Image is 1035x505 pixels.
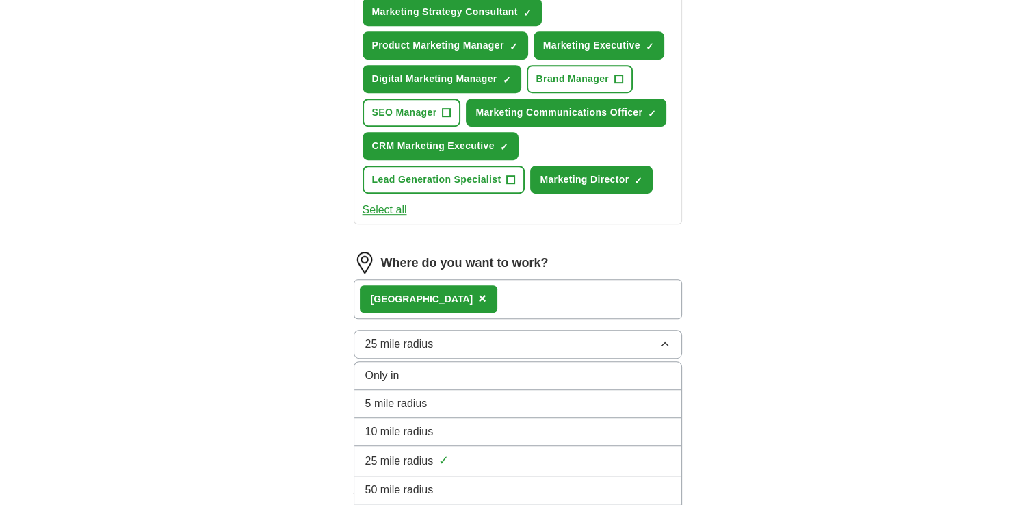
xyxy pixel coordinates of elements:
[646,41,654,52] span: ✓
[372,72,497,86] span: Digital Marketing Manager
[510,41,518,52] span: ✓
[527,65,633,93] button: Brand Manager
[365,453,434,469] span: 25 mile radius
[372,139,495,153] span: CRM Marketing Executive
[372,172,501,187] span: Lead Generation Specialist
[475,105,642,120] span: Marketing Communications Officer
[648,108,656,119] span: ✓
[634,175,642,186] span: ✓
[466,99,666,127] button: Marketing Communications Officer✓
[354,330,682,359] button: 25 mile radius
[478,291,486,306] span: ×
[363,31,528,60] button: Product Marketing Manager✓
[478,289,486,309] button: ×
[500,142,508,153] span: ✓
[372,105,437,120] span: SEO Manager
[363,99,461,127] button: SEO Manager
[438,452,449,470] span: ✓
[363,65,521,93] button: Digital Marketing Manager✓
[372,38,504,53] span: Product Marketing Manager
[534,31,664,60] button: Marketing Executive✓
[371,292,473,307] div: [GEOGRAPHIC_DATA]
[365,367,399,384] span: Only in
[523,8,532,18] span: ✓
[365,336,434,352] span: 25 mile radius
[365,482,434,498] span: 50 mile radius
[530,166,653,194] button: Marketing Director✓
[381,254,549,272] label: Where do you want to work?
[363,202,407,218] button: Select all
[363,132,519,160] button: CRM Marketing Executive✓
[365,424,434,440] span: 10 mile radius
[540,172,629,187] span: Marketing Director
[543,38,640,53] span: Marketing Executive
[365,396,428,412] span: 5 mile radius
[536,72,609,86] span: Brand Manager
[372,5,518,19] span: Marketing Strategy Consultant
[363,166,525,194] button: Lead Generation Specialist
[503,75,511,86] span: ✓
[354,252,376,274] img: location.png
